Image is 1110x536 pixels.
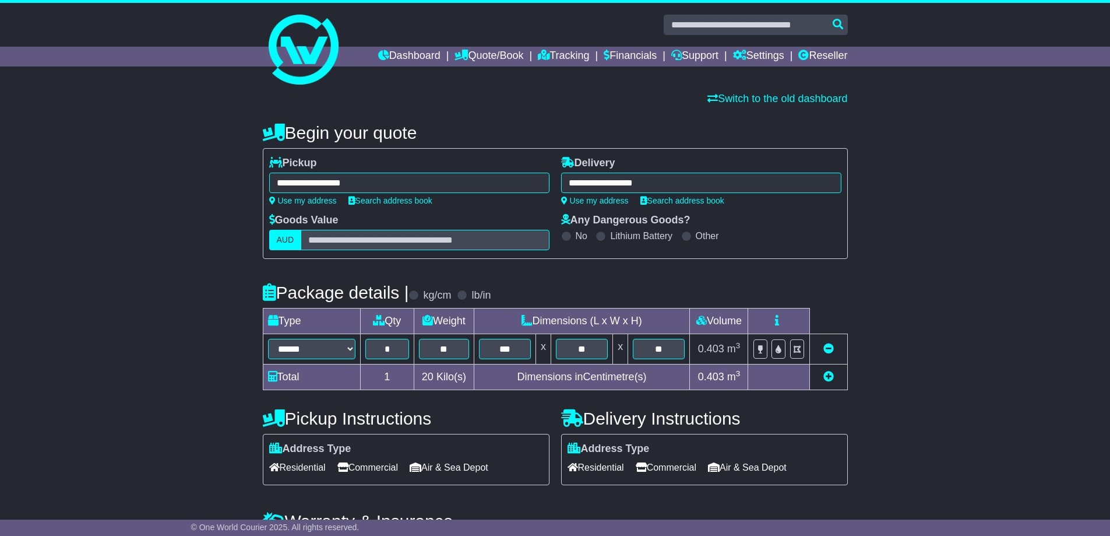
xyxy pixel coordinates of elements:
span: m [727,343,741,355]
label: No [576,230,587,241]
a: Search address book [348,196,432,205]
h4: Warranty & Insurance [263,512,848,531]
span: 0.403 [698,343,724,355]
label: Any Dangerous Goods? [561,214,690,227]
label: Address Type [269,443,351,456]
label: Other [696,230,719,241]
td: Kilo(s) [414,365,474,390]
a: Settings [733,47,784,66]
span: 0.403 [698,371,724,383]
a: Tracking [538,47,589,66]
h4: Pickup Instructions [263,409,549,428]
label: Lithium Battery [610,230,672,241]
a: Search address book [640,196,724,205]
a: Financials [604,47,657,66]
a: Support [671,47,718,66]
h4: Delivery Instructions [561,409,848,428]
label: Delivery [561,157,615,170]
label: AUD [269,230,302,250]
label: lb/in [471,289,491,302]
a: Dashboard [378,47,441,66]
a: Use my address [269,196,337,205]
a: Switch to the old dashboard [707,93,847,104]
sup: 3 [736,369,741,378]
span: m [727,371,741,383]
span: Air & Sea Depot [410,458,488,477]
td: Dimensions (L x W x H) [474,309,690,334]
label: Pickup [269,157,317,170]
td: Weight [414,309,474,334]
a: Add new item [823,371,834,383]
span: Air & Sea Depot [708,458,787,477]
a: Quote/Book [454,47,523,66]
td: Type [263,309,360,334]
span: Commercial [337,458,398,477]
h4: Begin your quote [263,123,848,142]
span: Residential [568,458,624,477]
span: Commercial [636,458,696,477]
td: Qty [360,309,414,334]
td: Dimensions in Centimetre(s) [474,365,690,390]
h4: Package details | [263,283,409,302]
label: Address Type [568,443,650,456]
td: 1 [360,365,414,390]
a: Use my address [561,196,629,205]
label: Goods Value [269,214,339,227]
span: © One World Courier 2025. All rights reserved. [191,523,360,532]
td: Total [263,365,360,390]
sup: 3 [736,341,741,350]
a: Reseller [798,47,847,66]
td: x [613,334,628,365]
td: x [535,334,551,365]
a: Remove this item [823,343,834,355]
span: Residential [269,458,326,477]
label: kg/cm [423,289,451,302]
td: Volume [690,309,748,334]
span: 20 [422,371,434,383]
